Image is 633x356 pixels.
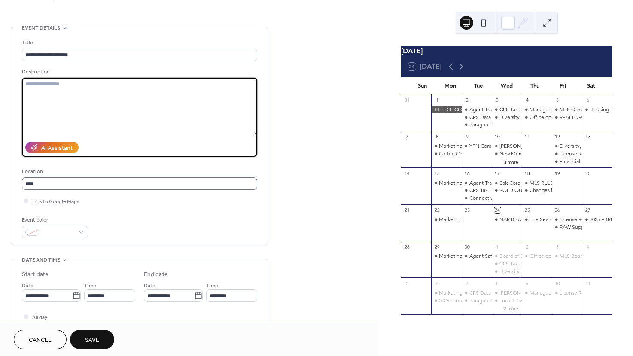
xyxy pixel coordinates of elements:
[462,297,492,304] div: Paragon Essentials
[434,170,440,176] div: 15
[522,216,552,223] div: The Search with Paragon
[499,289,611,297] div: [PERSON_NAME]® Basic & Professional Training
[530,106,588,113] div: Managed Access Training
[494,170,501,176] div: 17
[431,106,461,113] div: OFFICE CLOSED
[469,297,512,304] div: Paragon Essentials
[462,121,492,128] div: Paragon Essentials
[404,97,410,103] div: 31
[554,207,561,213] div: 26
[530,180,596,187] div: MLS RULES & REGULATIONS
[577,77,605,94] div: Sat
[408,77,436,94] div: Sun
[522,180,552,187] div: MLS RULES & REGULATIONS
[434,134,440,140] div: 8
[462,106,492,113] div: Agent Training Introduction to Supra Showing Management
[499,187,631,194] div: SOLD OUT: [PERSON_NAME]’s New BESO Requirements
[32,197,79,206] span: Link to Google Maps
[522,106,552,113] div: Managed Access Training
[206,281,218,290] span: Time
[494,243,501,250] div: 1
[552,114,582,121] div: REALTOR® Safety Day Live Stream
[494,280,501,286] div: 8
[22,256,60,265] span: Date and time
[492,260,522,268] div: CRS Tax Data Webinar-The Basics and Beyond
[499,143,611,150] div: [PERSON_NAME]® Basic & Professional Training
[582,106,612,113] div: Housing Fair 2025
[22,67,256,76] div: Description
[499,253,563,260] div: Board of Directors Meeting
[431,150,461,158] div: Coffee Chat with the MLS
[431,253,461,260] div: Marketing Meetings
[494,207,501,213] div: 24
[439,253,486,260] div: Marketing Meetings
[499,180,569,187] div: SaleCore MAXIMIZING SALES
[404,280,410,286] div: 5
[469,195,523,202] div: ConnectMLS Essentials
[462,180,492,187] div: Agent Training Introduction to Supra Showing Management
[434,280,440,286] div: 6
[404,134,410,140] div: 7
[522,253,552,260] div: Office opens at 9:30 - Staff Meeting
[41,144,73,153] div: AI Assistant
[436,77,465,94] div: Mon
[464,243,471,250] div: 30
[434,243,440,250] div: 29
[554,243,561,250] div: 3
[464,97,471,103] div: 2
[584,280,591,286] div: 11
[530,216,587,223] div: The Search with Paragon
[522,187,552,194] div: Changes in Real Estate Law for Renters & Owners
[469,121,512,128] div: Paragon Essentials
[584,207,591,213] div: 27
[493,77,521,94] div: Wed
[25,142,79,153] button: AI Assistant
[492,143,522,150] div: eKEY® Basic & Professional Training
[462,195,492,202] div: ConnectMLS Essentials
[499,260,606,268] div: CRS Tax Data Webinar-The Basics and Beyond
[469,187,590,194] div: CRS Tax Data Webinar PT. 3&4 CMA and Prospecting
[554,134,561,140] div: 12
[492,289,522,297] div: eKEY® Basic & Professional Training
[70,330,114,349] button: Save
[554,97,561,103] div: 5
[469,289,569,297] div: CRS Data Webinars-The Basics and Beyond
[492,268,522,275] div: Diversity, Equity & Inclusion Committee Meeting
[22,24,60,33] span: Event details
[552,216,582,223] div: License Renewal Crash Course
[462,114,492,121] div: CRS Data Webinars-The Basics and Beyond
[22,167,256,176] div: Location
[32,322,67,331] span: Show date only
[469,180,607,187] div: Agent Training Introduction to Supra Showing Management
[549,77,577,94] div: Fri
[84,281,96,290] span: Time
[560,150,630,158] div: License Renewal Crash Course
[404,243,410,250] div: 28
[499,114,612,121] div: Diversity, Equity & Inclusion Committee Meeting
[560,216,630,223] div: License Renewal Crash Course
[582,216,612,223] div: 2025 EBRHA 360 Rental Housing Trade Expo
[439,150,498,158] div: Coffee Chat with the MLS
[14,330,67,349] button: Cancel
[524,280,531,286] div: 9
[499,268,612,275] div: Diversity, Equity & Inclusion Committee Meeting
[431,143,461,150] div: Marketing Meetings
[552,143,582,150] div: Diversity, Equity, Inclusion Symposium
[500,304,521,312] button: 2 more
[431,297,461,304] div: 2025 Economic Update
[584,243,591,250] div: 4
[492,106,522,113] div: CRS Tax Data Webinar-The Basics and Beyond
[524,134,531,140] div: 11
[434,97,440,103] div: 1
[22,270,49,279] div: Start date
[552,158,582,165] div: Financial Review Meeting
[584,170,591,176] div: 20
[492,150,522,158] div: New Member Orientation
[469,106,607,113] div: Agent Training Introduction to Supra Showing Management
[552,150,582,158] div: License Renewal Crash Course
[462,187,492,194] div: CRS Tax Data Webinar PT. 3&4 CMA and Prospecting
[494,97,501,103] div: 3
[552,289,582,297] div: License Renewal Crash Course
[492,253,522,260] div: Board of Directors Meeting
